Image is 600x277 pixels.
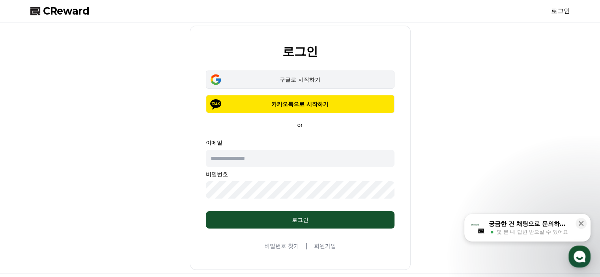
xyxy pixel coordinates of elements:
[314,242,336,250] a: 회원가입
[2,212,52,231] a: 홈
[206,170,394,178] p: 비밀번호
[122,223,131,230] span: 설정
[222,216,379,224] div: 로그인
[217,76,383,84] div: 구글로 시작하기
[206,211,394,229] button: 로그인
[102,212,151,231] a: 설정
[305,241,307,251] span: |
[206,95,394,113] button: 카카오톡으로 시작하기
[25,223,30,230] span: 홈
[206,139,394,147] p: 이메일
[206,71,394,89] button: 구글로 시작하기
[30,5,90,17] a: CReward
[551,6,570,16] a: 로그인
[217,100,383,108] p: 카카오톡으로 시작하기
[43,5,90,17] span: CReward
[282,45,318,58] h2: 로그인
[72,224,82,230] span: 대화
[52,212,102,231] a: 대화
[264,242,299,250] a: 비밀번호 찾기
[292,121,307,129] p: or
